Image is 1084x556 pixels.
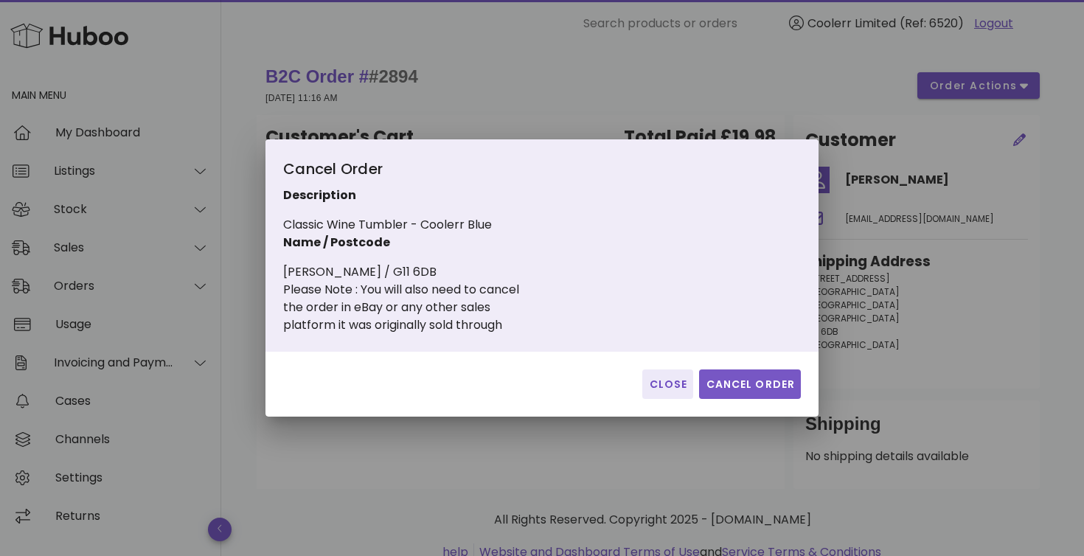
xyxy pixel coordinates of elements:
[283,234,614,251] p: Name / Postcode
[648,377,687,392] span: Close
[642,369,693,399] button: Close
[705,377,795,392] span: Cancel Order
[283,157,614,334] div: Classic Wine Tumbler - Coolerr Blue [PERSON_NAME] / G11 6DB
[283,157,614,187] div: Cancel Order
[699,369,801,399] button: Cancel Order
[283,281,614,334] div: Please Note : You will also need to cancel the order in eBay or any other sales platform it was o...
[283,187,614,204] p: Description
